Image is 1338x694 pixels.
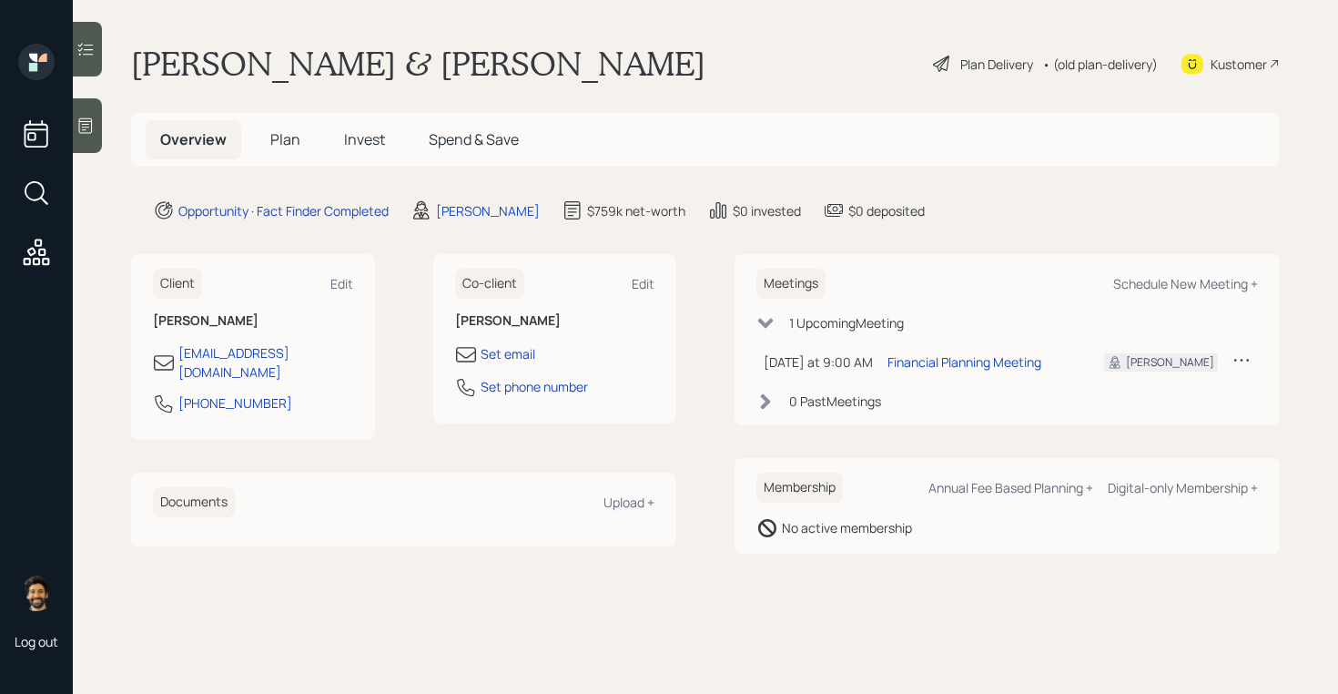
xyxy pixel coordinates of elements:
[764,352,873,372] div: [DATE] at 9:00 AM
[481,344,535,363] div: Set email
[270,129,300,149] span: Plan
[153,269,202,299] h6: Client
[15,633,58,650] div: Log out
[1126,354,1214,371] div: [PERSON_NAME]
[153,487,235,517] h6: Documents
[789,313,904,332] div: 1 Upcoming Meeting
[178,201,389,220] div: Opportunity · Fact Finder Completed
[455,269,524,299] h6: Co-client
[1108,479,1258,496] div: Digital-only Membership +
[429,129,519,149] span: Spend & Save
[848,201,925,220] div: $0 deposited
[131,44,705,84] h1: [PERSON_NAME] & [PERSON_NAME]
[436,201,540,220] div: [PERSON_NAME]
[160,129,227,149] span: Overview
[1211,55,1267,74] div: Kustomer
[789,392,881,411] div: 0 Past Meeting s
[587,201,685,220] div: $759k net-worth
[756,269,826,299] h6: Meetings
[960,55,1033,74] div: Plan Delivery
[18,575,55,611] img: eric-schwartz-headshot.png
[632,275,654,292] div: Edit
[928,479,1093,496] div: Annual Fee Based Planning +
[756,473,843,503] h6: Membership
[782,518,912,537] div: No active membership
[1042,55,1158,74] div: • (old plan-delivery)
[603,494,654,511] div: Upload +
[178,393,292,413] div: [PHONE_NUMBER]
[887,352,1041,372] div: Financial Planning Meeting
[481,377,588,396] div: Set phone number
[344,129,385,149] span: Invest
[455,313,655,329] h6: [PERSON_NAME]
[330,275,353,292] div: Edit
[1113,275,1258,292] div: Schedule New Meeting +
[178,343,353,382] div: [EMAIL_ADDRESS][DOMAIN_NAME]
[733,201,801,220] div: $0 invested
[153,313,353,329] h6: [PERSON_NAME]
